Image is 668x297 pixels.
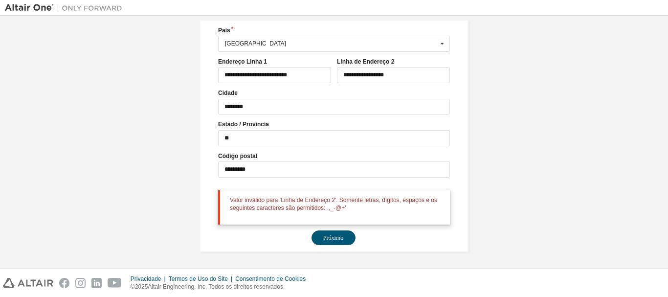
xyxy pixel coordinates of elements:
[225,40,286,47] font: [GEOGRAPHIC_DATA]
[135,283,148,290] font: 2025
[75,278,86,288] img: instagram.svg
[218,27,230,34] font: País
[5,3,127,13] img: Altair Um
[218,153,257,160] font: Código postal
[108,278,122,288] img: youtube.svg
[218,90,238,96] font: Cidade
[218,58,267,65] font: Endereço Linha 1
[131,283,135,290] font: ©
[235,275,306,282] font: Consentimento de Cookies
[312,230,356,245] button: Próximo
[131,275,161,282] font: Privacidade
[91,278,102,288] img: linkedin.svg
[323,234,343,241] font: Próximo
[59,278,69,288] img: facebook.svg
[337,58,394,65] font: Linha de Endereço 2
[3,278,53,288] img: altair_logo.svg
[218,121,269,128] font: Estado / Província
[169,275,228,282] font: Termos de Uso do Site
[230,197,437,211] font: Valor inválido para 'Linha de Endereço 2'. Somente letras, dígitos, espaços e os seguintes caract...
[148,283,285,290] font: Altair Engineering, Inc. Todos os direitos reservados.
